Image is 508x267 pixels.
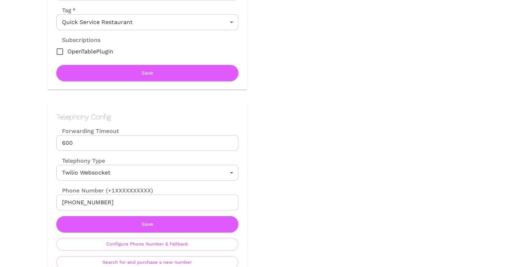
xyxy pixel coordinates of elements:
label: Tag [56,6,76,14]
div: Twilio Websocket [56,165,238,181]
span: OpenTablePlugin [67,47,113,56]
button: Configure Phone Number & Fallback [56,238,238,251]
h2: Telephony Config [56,113,238,121]
div: Quick Service Restaurant [56,14,238,30]
label: Phone Number (+1XXXXXXXXXX) [56,186,238,195]
button: Save [56,216,238,232]
label: Subscriptions [56,36,100,44]
label: Forwarding Timeout [56,127,238,135]
label: Telephony Type [56,157,105,165]
button: Save [56,65,238,81]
